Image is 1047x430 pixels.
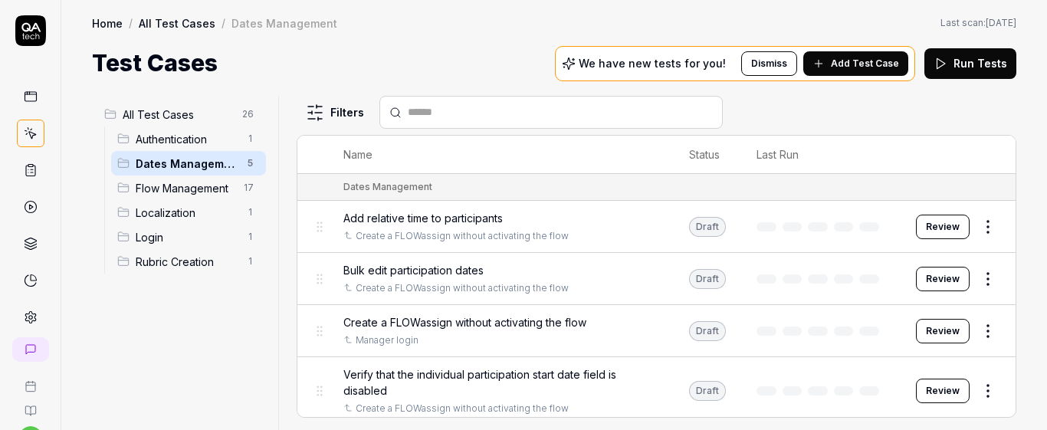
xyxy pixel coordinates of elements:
h1: Test Cases [92,46,218,80]
span: Authentication [136,131,238,147]
div: Drag to reorderLogin1 [111,225,266,249]
button: Run Tests [924,48,1016,79]
div: Drag to reorderAuthentication1 [111,126,266,151]
span: 1 [241,252,260,271]
span: Localization [136,205,238,221]
span: Dates Management [136,156,238,172]
span: 5 [241,154,260,172]
a: Manager login [356,333,418,347]
div: Drag to reorderLocalization1 [111,200,266,225]
div: Drag to reorderDates Management5 [111,151,266,176]
a: Documentation [6,392,54,417]
button: Review [916,215,970,239]
a: New conversation [12,337,49,362]
span: Login [136,229,238,245]
p: We have new tests for you! [579,58,726,69]
button: Review [916,267,970,291]
a: Create a FLOWassign without activating the flow [356,229,569,243]
span: Create a FLOWassign without activating the flow [343,314,586,330]
a: Create a FLOWassign without activating the flow [356,281,569,295]
span: Add relative time to participants [343,210,503,226]
button: Add Test Case [803,51,908,76]
div: Dates Management [343,180,432,194]
div: / [222,15,225,31]
span: 17 [238,179,260,197]
tr: Create a FLOWassign without activating the flowManager loginDraftReview [297,305,1016,357]
button: Review [916,379,970,403]
a: Home [92,15,123,31]
th: Status [674,136,741,174]
a: Book a call with us [6,368,54,392]
button: Last scan:[DATE] [940,16,1016,30]
span: 1 [241,228,260,246]
div: Drag to reorderFlow Management17 [111,176,266,200]
div: Draft [689,381,726,401]
span: Add Test Case [831,57,899,71]
div: Drag to reorderRubric Creation1 [111,249,266,274]
span: 1 [241,130,260,148]
a: All Test Cases [139,15,215,31]
div: Draft [689,217,726,237]
th: Name [328,136,674,174]
button: Review [916,319,970,343]
span: Verify that the individual participation start date field is disabled [343,366,658,399]
button: Dismiss [741,51,797,76]
time: [DATE] [986,17,1016,28]
div: Dates Management [231,15,337,31]
button: Filters [297,97,373,128]
div: / [129,15,133,31]
div: Draft [689,269,726,289]
tr: Bulk edit participation datesCreate a FLOWassign without activating the flowDraftReview [297,253,1016,305]
span: Flow Management [136,180,235,196]
th: Last Run [741,136,901,174]
span: 1 [241,203,260,222]
tr: Add relative time to participantsCreate a FLOWassign without activating the flowDraftReview [297,201,1016,253]
span: All Test Cases [123,107,233,123]
tr: Verify that the individual participation start date field is disabledCreate a FLOWassign without ... [297,357,1016,425]
span: Bulk edit participation dates [343,262,484,278]
a: Create a FLOWassign without activating the flow [356,402,569,415]
span: Rubric Creation [136,254,238,270]
div: Draft [689,321,726,341]
span: 26 [236,105,260,123]
span: Last scan: [940,16,1016,30]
